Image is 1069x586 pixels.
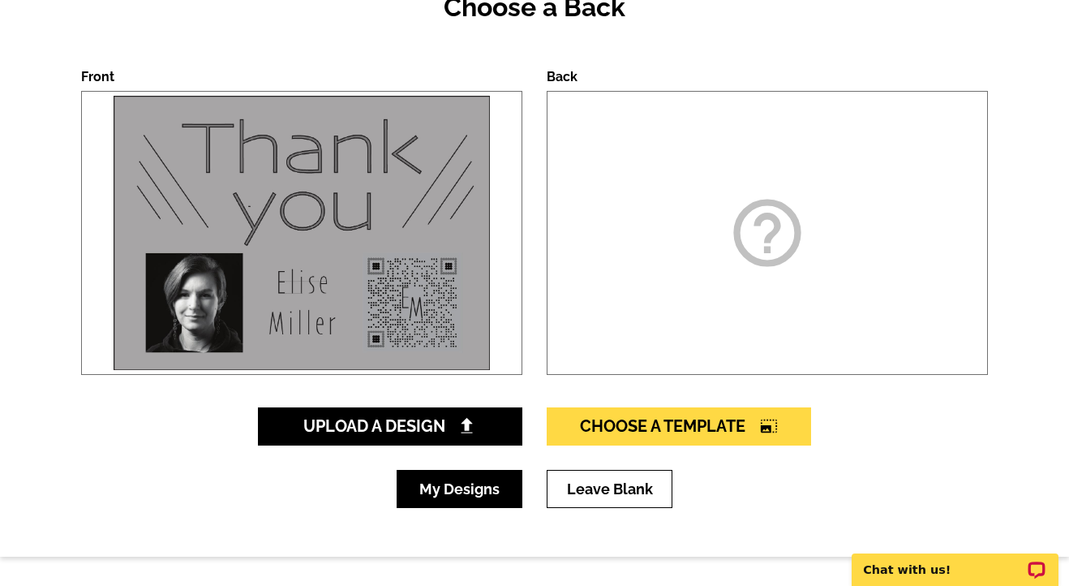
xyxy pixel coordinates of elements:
[547,69,577,84] label: Back
[109,92,495,374] img: large-thumb.jpg
[760,418,778,434] i: photo_size_select_large
[81,69,114,84] label: Front
[547,470,672,508] a: Leave Blank
[841,535,1069,586] iframe: LiveChat chat widget
[727,192,808,274] i: help_outline
[303,416,478,436] span: Upload A Design
[580,416,778,436] span: Choose A Template
[258,407,522,446] a: Upload A Design
[547,407,811,446] a: Choose A Templatephoto_size_select_large
[397,470,522,508] a: My Designs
